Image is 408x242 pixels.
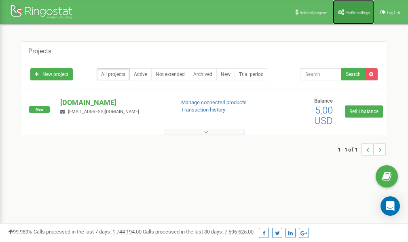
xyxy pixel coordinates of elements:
[314,98,333,104] span: Balance
[300,11,328,15] span: Referral program
[345,105,383,118] a: Refill balance
[338,135,386,164] nav: ...
[60,97,168,108] p: [DOMAIN_NAME]
[28,48,51,55] h5: Projects
[181,107,225,113] a: Transaction history
[345,11,370,15] span: Profile settings
[216,68,235,80] a: New
[112,229,142,235] u: 1 744 194,00
[387,11,400,15] span: Log Out
[143,229,254,235] span: Calls processed in the last 30 days :
[314,105,333,126] span: 5,00 USD
[181,99,247,105] a: Manage connected products
[224,229,254,235] u: 7 596 625,00
[338,143,361,156] span: 1 - 1 of 1
[189,68,217,80] a: Archived
[235,68,268,80] a: Trial period
[341,68,365,80] button: Search
[97,68,130,80] a: All projects
[30,68,73,80] a: New project
[381,196,400,216] div: Open Intercom Messenger
[68,109,139,114] span: [EMAIL_ADDRESS][DOMAIN_NAME]
[151,68,189,80] a: Not extended
[8,229,32,235] span: 99,989%
[300,68,342,80] input: Search
[29,106,50,113] span: New
[34,229,142,235] span: Calls processed in the last 7 days :
[129,68,152,80] a: Active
